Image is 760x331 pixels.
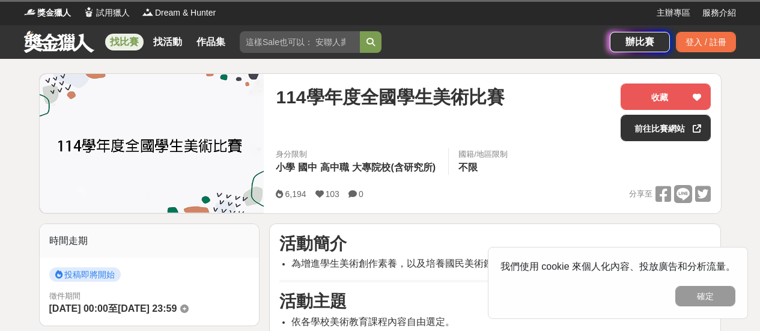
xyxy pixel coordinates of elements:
span: 我們使用 cookie 來個人化內容、投放廣告和分析流量。 [500,261,735,272]
div: 國籍/地區限制 [458,148,508,160]
span: 為增進學生美術創作素養，以及培養國民美術鑑賞能力並落實學校美術教育，特舉辦此項比賽。 [291,258,695,269]
span: 至 [108,303,118,314]
span: Dream & Hunter [155,7,216,19]
img: Cover Image [40,74,264,213]
span: 高中職 [320,162,349,172]
a: 服務介紹 [702,7,736,19]
img: Logo [83,6,95,18]
a: LogoDream & Hunter [142,7,216,19]
span: 國中 [298,162,317,172]
span: 分享至 [629,185,652,203]
a: 主辦專區 [657,7,690,19]
button: 確定 [675,286,735,306]
span: 依各學校美術教育課程內容自由選定。 [291,317,455,327]
span: 不限 [458,162,478,172]
span: 103 [326,189,339,199]
div: 登入 / 註冊 [676,32,736,52]
div: 身分限制 [276,148,439,160]
strong: 活動簡介 [279,234,347,253]
span: 114學年度全國學生美術比賽 [276,84,504,111]
a: 作品集 [192,34,230,50]
img: Logo [142,6,154,18]
a: 前往比賽網站 [621,115,711,141]
a: 找活動 [148,34,187,50]
div: 時間走期 [40,224,260,258]
span: 6,194 [285,189,306,199]
img: Logo [24,6,36,18]
span: 獎金獵人 [37,7,71,19]
span: 0 [359,189,363,199]
span: 試用獵人 [96,7,130,19]
span: 小學 [276,162,295,172]
a: Logo獎金獵人 [24,7,71,19]
span: [DATE] 00:00 [49,303,108,314]
span: 大專院校(含研究所) [352,162,436,172]
a: Logo試用獵人 [83,7,130,19]
input: 這樣Sale也可以： 安聯人壽創意銷售法募集 [240,31,360,53]
span: [DATE] 23:59 [118,303,177,314]
span: 徵件期間 [49,291,81,300]
button: 收藏 [621,84,711,110]
strong: 活動主題 [279,292,347,311]
a: 找比賽 [105,34,144,50]
span: 投稿即將開始 [49,267,121,282]
a: 辦比賽 [610,32,670,52]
